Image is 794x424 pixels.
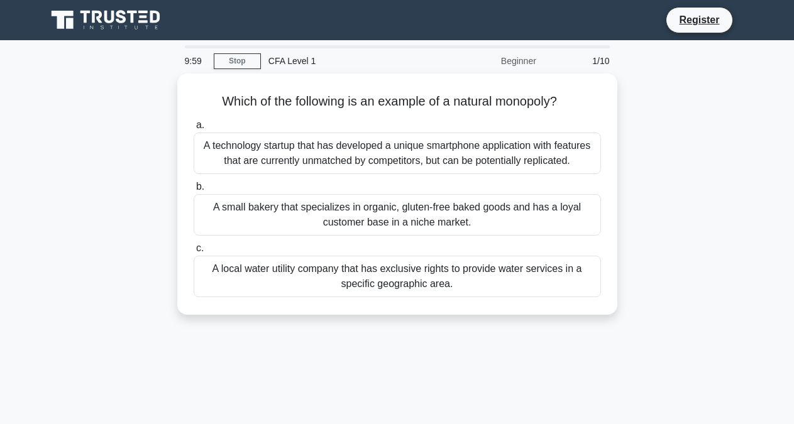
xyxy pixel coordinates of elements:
h5: Which of the following is an example of a natural monopoly? [192,94,602,110]
div: A small bakery that specializes in organic, gluten-free baked goods and has a loyal customer base... [194,194,601,236]
a: Stop [214,53,261,69]
span: c. [196,242,204,253]
div: 9:59 [177,48,214,73]
div: 1/10 [544,48,617,73]
a: Register [671,12,727,28]
div: CFA Level 1 [261,48,434,73]
div: Beginner [434,48,544,73]
span: b. [196,181,204,192]
span: a. [196,119,204,130]
div: A technology startup that has developed a unique smartphone application with features that are cu... [194,133,601,174]
div: A local water utility company that has exclusive rights to provide water services in a specific g... [194,256,601,297]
